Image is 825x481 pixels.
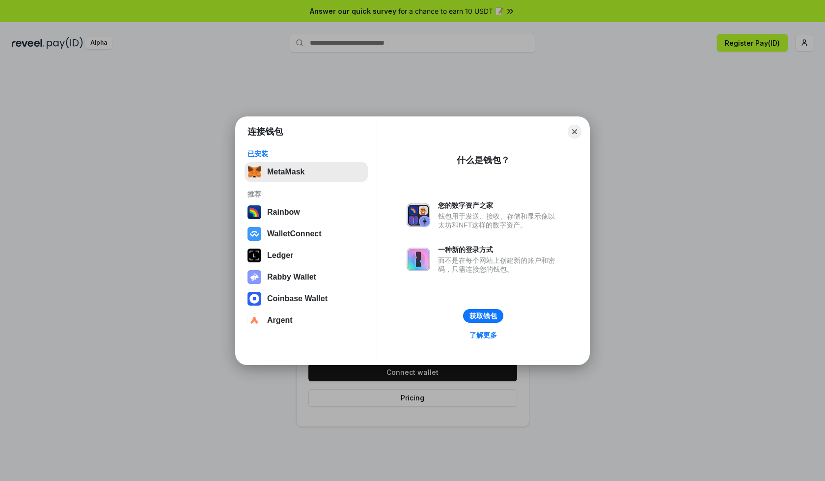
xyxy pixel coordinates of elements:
[267,229,322,238] div: WalletConnect
[247,249,261,262] img: svg+xml,%3Csvg%20xmlns%3D%22http%3A%2F%2Fwww.w3.org%2F2000%2Fsvg%22%20width%3D%2228%22%20height%3...
[245,202,368,222] button: Rainbow
[407,203,430,227] img: svg+xml,%3Csvg%20xmlns%3D%22http%3A%2F%2Fwww.w3.org%2F2000%2Fsvg%22%20fill%3D%22none%22%20viewBox...
[245,224,368,244] button: WalletConnect
[464,329,503,341] a: 了解更多
[438,201,560,210] div: 您的数字资产之家
[469,311,497,320] div: 获取钱包
[267,251,293,260] div: Ledger
[469,331,497,340] div: 了解更多
[247,227,261,241] img: svg+xml,%3Csvg%20width%3D%2228%22%20height%3D%2228%22%20viewBox%3D%220%200%2028%2028%22%20fill%3D...
[247,292,261,306] img: svg+xml,%3Csvg%20width%3D%2228%22%20height%3D%2228%22%20viewBox%3D%220%200%2028%2028%22%20fill%3D...
[267,208,300,217] div: Rainbow
[247,165,261,179] img: svg+xml,%3Csvg%20fill%3D%22none%22%20height%3D%2233%22%20viewBox%3D%220%200%2035%2033%22%20width%...
[247,126,283,138] h1: 连接钱包
[245,289,368,309] button: Coinbase Wallet
[438,245,560,254] div: 一种新的登录方式
[247,149,365,158] div: 已安装
[267,273,316,282] div: Rabby Wallet
[407,248,430,271] img: svg+xml,%3Csvg%20xmlns%3D%22http%3A%2F%2Fwww.w3.org%2F2000%2Fsvg%22%20fill%3D%22none%22%20viewBox...
[245,162,368,182] button: MetaMask
[245,246,368,265] button: Ledger
[438,256,560,274] div: 而不是在每个网站上创建新的账户和密码，只需连接您的钱包。
[438,212,560,229] div: 钱包用于发送、接收、存储和显示像以太坊和NFT这样的数字资产。
[568,125,581,139] button: Close
[463,309,503,323] button: 获取钱包
[247,190,365,198] div: 推荐
[245,311,368,330] button: Argent
[267,168,304,176] div: MetaMask
[457,154,510,166] div: 什么是钱包？
[245,267,368,287] button: Rabby Wallet
[267,316,293,325] div: Argent
[247,270,261,284] img: svg+xml,%3Csvg%20xmlns%3D%22http%3A%2F%2Fwww.w3.org%2F2000%2Fsvg%22%20fill%3D%22none%22%20viewBox...
[247,205,261,219] img: svg+xml,%3Csvg%20width%3D%22120%22%20height%3D%22120%22%20viewBox%3D%220%200%20120%20120%22%20fil...
[247,313,261,327] img: svg+xml,%3Csvg%20width%3D%2228%22%20height%3D%2228%22%20viewBox%3D%220%200%2028%2028%22%20fill%3D...
[267,294,328,303] div: Coinbase Wallet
